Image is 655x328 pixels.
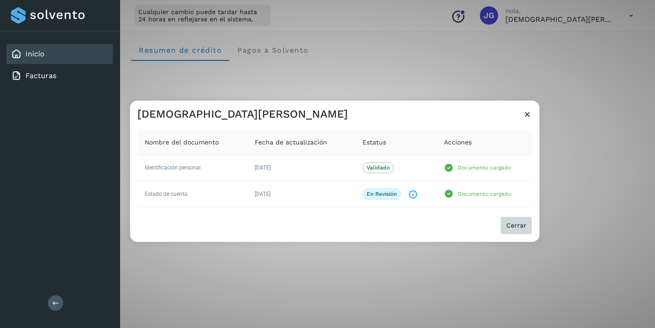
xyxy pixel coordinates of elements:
span: Fecha de actualización [255,138,327,147]
a: Inicio [25,50,45,58]
span: Cerrar [506,223,526,229]
span: [DATE] [255,191,271,197]
a: Facturas [25,71,56,80]
span: Acciones [444,138,472,147]
span: Identificación personal [145,165,201,171]
button: Cerrar [500,217,532,235]
span: Estado de cuenta [145,191,187,197]
span: Nombre del documento [145,138,219,147]
div: Facturas [6,66,113,86]
span: [DATE] [255,165,271,171]
div: Inicio [6,44,113,64]
p: Validado [367,164,390,171]
h3: [DEMOGRAPHIC_DATA][PERSON_NAME] [137,108,348,121]
p: En revisión [367,191,397,197]
span: Estatus [363,138,386,147]
p: Documento cargado [458,164,511,171]
p: Documento cargado [458,191,511,197]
